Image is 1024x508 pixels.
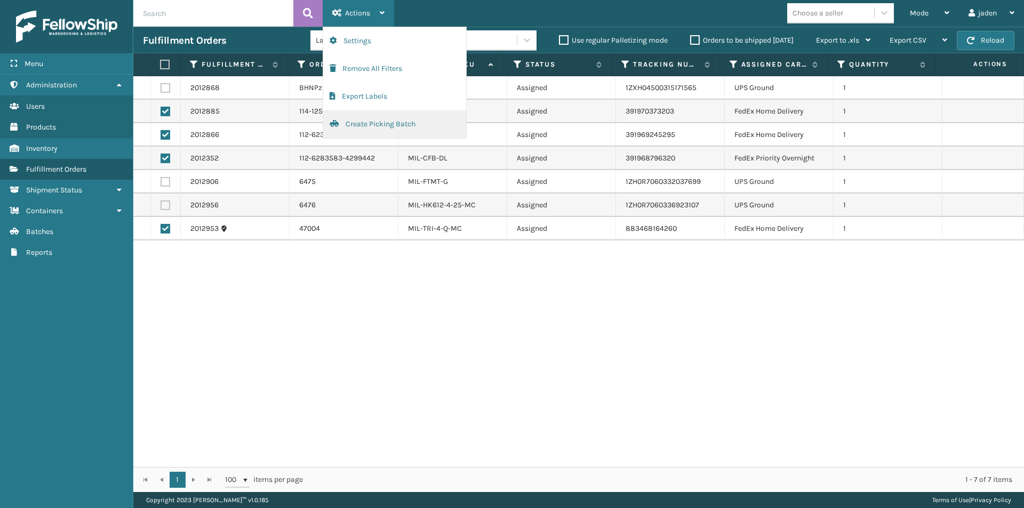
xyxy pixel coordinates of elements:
a: 2012885 [190,106,220,117]
button: Reload [957,31,1014,50]
label: Use regular Palletizing mode [559,36,668,45]
div: Choose a seller [793,7,843,19]
a: Terms of Use [932,496,969,504]
span: Administration [26,80,77,90]
td: 1 [834,100,942,123]
span: Mode [910,9,929,18]
span: Actions [939,55,1014,73]
a: 2012868 [190,83,220,93]
td: Assigned [507,147,616,170]
a: 391968796320 [626,154,675,163]
td: Assigned [507,217,616,240]
div: | [932,492,1011,508]
span: Shipment Status [26,186,82,195]
a: 1ZH0R7060332037699 [626,177,701,186]
td: FedEx Home Delivery [725,123,834,147]
a: MIL-CFB-DL [408,154,447,163]
td: 1 [834,170,942,193]
button: Create Picking Batch [323,110,466,138]
td: UPS Ground [725,170,834,193]
a: 391970373203 [626,107,674,116]
td: 6476 [290,193,398,217]
div: 1 - 7 of 7 items [318,474,1012,485]
a: 2012352 [190,153,219,164]
td: Assigned [507,193,616,217]
td: BHNPzzGyd [290,76,398,100]
span: Export CSV [890,36,926,45]
a: 883468164260 [626,224,677,233]
a: 2012906 [190,176,219,187]
a: 2012953 [190,223,219,234]
td: 6475 [290,170,398,193]
a: 1ZXH04500315171565 [626,83,697,92]
span: Containers [26,206,63,215]
td: Assigned [507,170,616,193]
span: 100 [225,474,241,485]
span: Reports [26,248,52,257]
td: 1 [834,217,942,240]
div: Last 90 Days [316,35,398,46]
span: Fulfillment Orders [26,165,86,174]
label: Order Number [309,60,375,69]
td: 114-1259927-5898606 [290,100,398,123]
span: Export to .xls [816,36,859,45]
td: 1 [834,147,942,170]
h3: Fulfillment Orders [143,34,226,47]
td: FedEx Home Delivery [725,217,834,240]
td: Assigned [507,123,616,147]
td: Assigned [507,76,616,100]
span: items per page [225,472,303,488]
td: Assigned [507,100,616,123]
p: Copyright 2023 [PERSON_NAME]™ v 1.0.185 [146,492,269,508]
span: Users [26,102,45,111]
label: Tracking Number [633,60,699,69]
button: Settings [323,27,466,55]
td: 112-6283583-4299442 [290,147,398,170]
button: Export Labels [323,83,466,110]
td: 112-6237630-3441841 [290,123,398,147]
label: Fulfillment Order Id [202,60,267,69]
td: UPS Ground [725,76,834,100]
label: Status [525,60,591,69]
span: Inventory [26,144,58,153]
a: Privacy Policy [971,496,1011,504]
span: Menu [25,59,43,68]
td: FedEx Priority Overnight [725,147,834,170]
span: Batches [26,227,53,236]
img: logo [16,11,117,43]
a: 391969245295 [626,130,675,139]
a: MIL-FTMT-G [408,177,448,186]
a: MIL-TRI-4-Q-MC [408,224,462,233]
td: 1 [834,193,942,217]
span: Products [26,123,56,132]
td: 1 [834,76,942,100]
label: Quantity [849,60,915,69]
a: 1ZH0R7060336923107 [626,200,699,209]
button: Remove All Filters [323,55,466,83]
td: 47004 [290,217,398,240]
td: 1 [834,123,942,147]
span: Actions [345,9,370,18]
td: FedEx Home Delivery [725,100,834,123]
a: MIL-HK612-4-25-MC [408,200,476,209]
label: Assigned Carrier Service [741,60,807,69]
label: Orders to be shipped [DATE] [690,36,794,45]
a: 2012956 [190,200,219,211]
a: 1 [170,472,186,488]
td: UPS Ground [725,193,834,217]
a: 2012866 [190,130,219,140]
